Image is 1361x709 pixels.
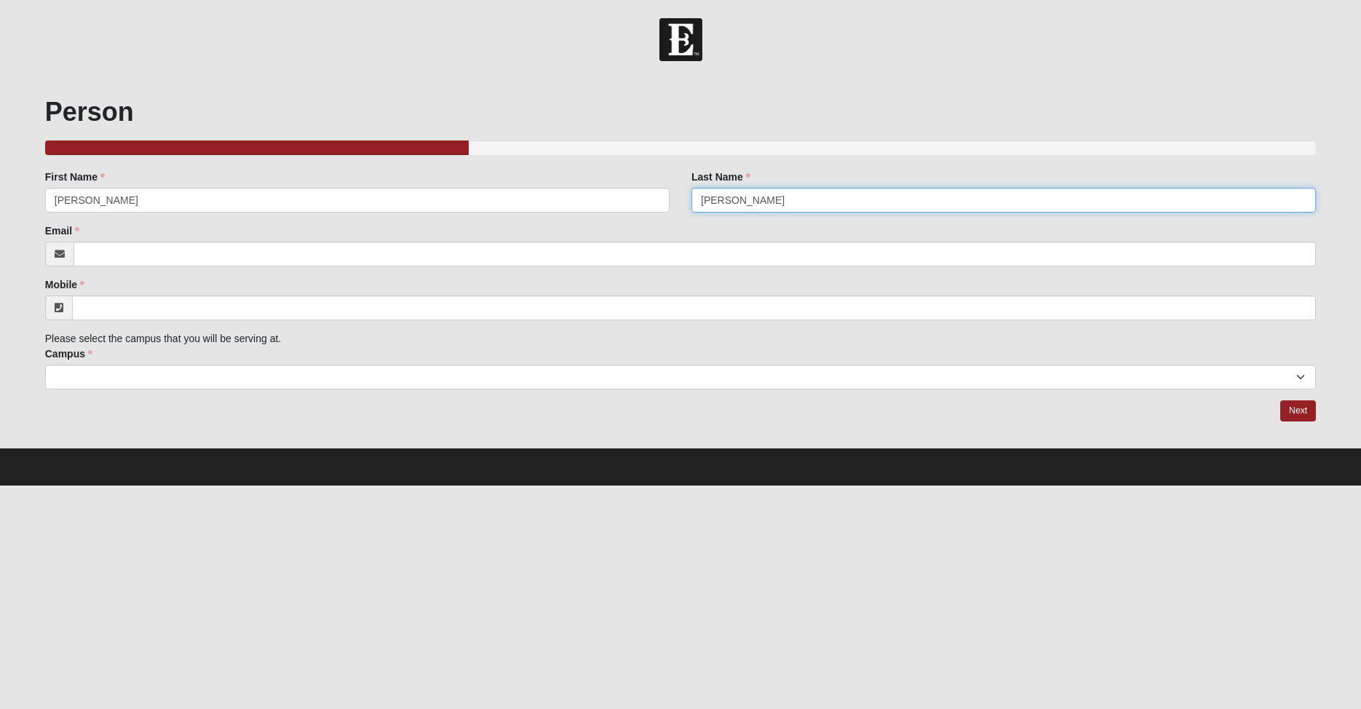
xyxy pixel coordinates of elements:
div: Please select the campus that you will be serving at. [45,170,1317,389]
label: Last Name [691,170,750,184]
label: Mobile [45,277,84,292]
label: First Name [45,170,105,184]
a: Next [1280,400,1316,421]
h1: Person [45,96,1317,127]
label: Email [45,223,79,238]
label: Campus [45,346,92,361]
img: Church of Eleven22 Logo [659,18,702,61]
